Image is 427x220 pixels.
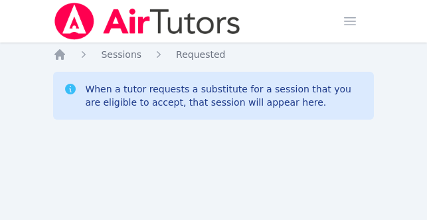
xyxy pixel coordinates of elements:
nav: Breadcrumb [53,48,373,61]
span: Requested [176,49,225,60]
span: Sessions [101,49,141,60]
div: When a tutor requests a substitute for a session that you are eligible to accept, that session wi... [85,82,363,109]
a: Requested [176,48,225,61]
img: Air Tutors [53,3,241,40]
a: Sessions [101,48,141,61]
